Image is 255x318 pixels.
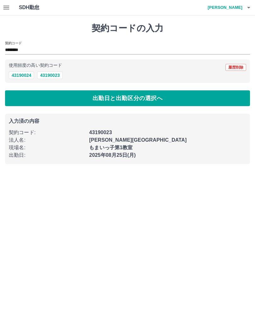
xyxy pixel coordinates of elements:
p: 入力済の内容 [9,119,246,124]
button: 43190023 [37,71,62,79]
button: 出勤日と出勤区分の選択へ [5,90,250,106]
b: 43190023 [89,130,112,135]
h2: 契約コード [5,41,22,46]
b: 2025年08月25日(月) [89,152,136,158]
p: 使用頻度の高い契約コード [9,63,62,68]
p: 契約コード : [9,129,85,136]
b: [PERSON_NAME][GEOGRAPHIC_DATA] [89,137,187,143]
p: 法人名 : [9,136,85,144]
button: 43190024 [9,71,34,79]
h1: 契約コードの入力 [5,23,250,34]
p: 出勤日 : [9,151,85,159]
button: 履歴削除 [225,64,246,71]
b: もまいっ子第1教室 [89,145,133,150]
p: 現場名 : [9,144,85,151]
